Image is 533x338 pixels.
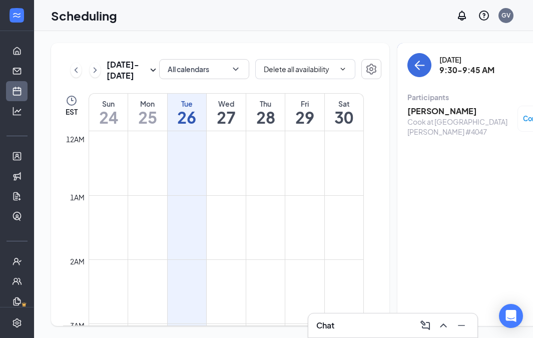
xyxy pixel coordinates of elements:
svg: ChevronRight [90,64,100,76]
svg: Settings [365,63,377,75]
svg: ArrowLeft [413,59,425,71]
div: [DATE] [439,55,494,65]
h1: 30 [325,109,363,126]
button: ComposeMessage [417,317,433,333]
div: Cook at [GEOGRAPHIC_DATA][PERSON_NAME] #4047 [407,117,512,137]
h3: 9:30-9:45 AM [439,65,494,76]
h1: Scheduling [51,7,117,24]
button: All calendarsChevronDown [159,59,249,79]
svg: ChevronDown [231,64,241,74]
div: 12am [64,134,87,145]
div: 3am [68,320,87,331]
button: Minimize [453,317,469,333]
button: ChevronRight [90,63,101,78]
div: GV [501,11,510,20]
h1: 29 [285,109,324,126]
a: Settings [361,59,381,81]
div: Thu [246,99,285,109]
svg: Minimize [455,319,467,331]
div: Wed [207,99,246,109]
input: Manage availability [264,64,335,75]
h1: 25 [128,109,167,126]
a: August 29, 2025 [285,94,324,131]
div: Sat [325,99,363,109]
a: August 30, 2025 [325,94,363,131]
button: ChevronLeft [71,63,82,78]
svg: Analysis [12,106,22,116]
div: Fri [285,99,324,109]
h1: 26 [168,109,207,126]
svg: ChevronUp [437,319,449,331]
div: Mon [128,99,167,109]
svg: ChevronLeft [71,64,81,76]
svg: ComposeMessage [419,319,431,331]
h1: 24 [89,109,128,126]
div: 2am [68,256,87,267]
svg: Settings [12,318,22,328]
h1: 27 [207,109,246,126]
a: August 26, 2025 [168,94,207,131]
button: ChevronUp [435,317,451,333]
button: back-button [407,53,431,77]
a: August 25, 2025 [128,94,167,131]
svg: SmallChevronDown [147,64,159,76]
h3: Chat [316,320,334,331]
svg: UserCheck [12,256,22,266]
div: Sun [89,99,128,109]
svg: Notifications [456,10,468,22]
svg: ChevronDown [339,65,347,73]
a: August 28, 2025 [246,94,285,131]
h1: 28 [246,109,285,126]
a: August 24, 2025 [89,94,128,131]
div: Tue [168,99,207,109]
svg: QuestionInfo [478,10,490,22]
span: EST [66,107,78,117]
a: August 27, 2025 [207,94,246,131]
h3: [PERSON_NAME] [407,106,512,117]
div: 1am [68,192,87,203]
button: Settings [361,59,381,79]
svg: WorkstreamLogo [12,10,22,20]
h3: [DATE] - [DATE] [107,59,147,81]
div: Open Intercom Messenger [499,304,523,328]
svg: Clock [66,95,78,107]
